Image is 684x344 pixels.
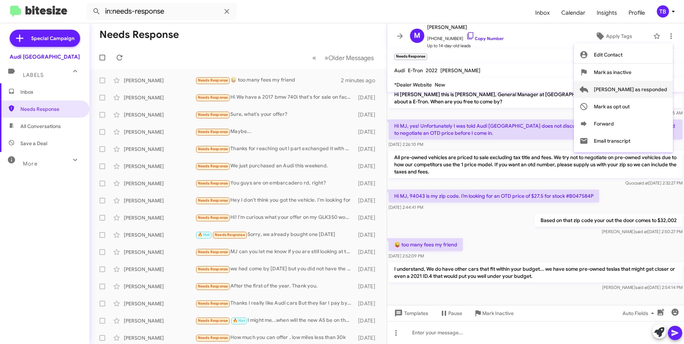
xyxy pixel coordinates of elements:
[574,132,673,149] button: Email transcript
[594,81,667,98] span: [PERSON_NAME] as responded
[594,64,631,81] span: Mark as inactive
[574,115,673,132] button: Forward
[594,46,622,63] span: Edit Contact
[594,98,630,115] span: Mark as opt out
